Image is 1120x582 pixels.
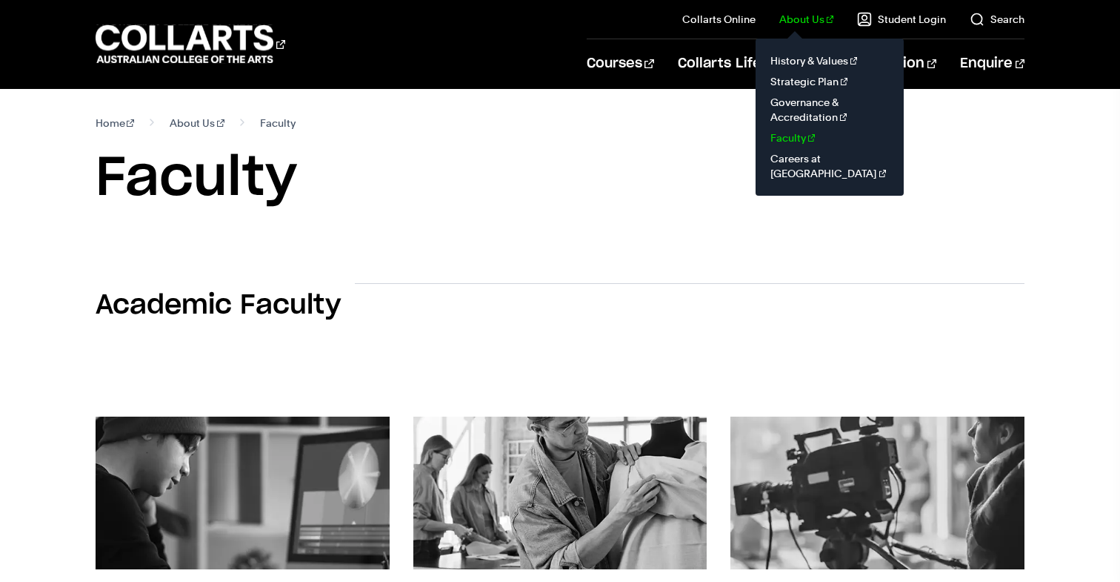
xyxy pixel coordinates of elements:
[779,12,834,27] a: About Us
[678,39,773,88] a: Collarts Life
[96,289,341,322] h2: Academic Faculty
[170,113,224,133] a: About Us
[970,12,1024,27] a: Search
[767,71,892,92] a: Strategic Plan
[682,12,756,27] a: Collarts Online
[587,39,654,88] a: Courses
[767,50,892,71] a: History & Values
[960,39,1024,88] a: Enquire
[767,148,892,184] a: Careers at [GEOGRAPHIC_DATA]
[857,12,946,27] a: Student Login
[767,128,892,148] a: Faculty
[96,145,1025,212] h1: Faculty
[767,92,892,128] a: Governance & Accreditation
[96,113,135,133] a: Home
[260,113,296,133] span: Faculty
[96,23,285,65] div: Go to homepage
